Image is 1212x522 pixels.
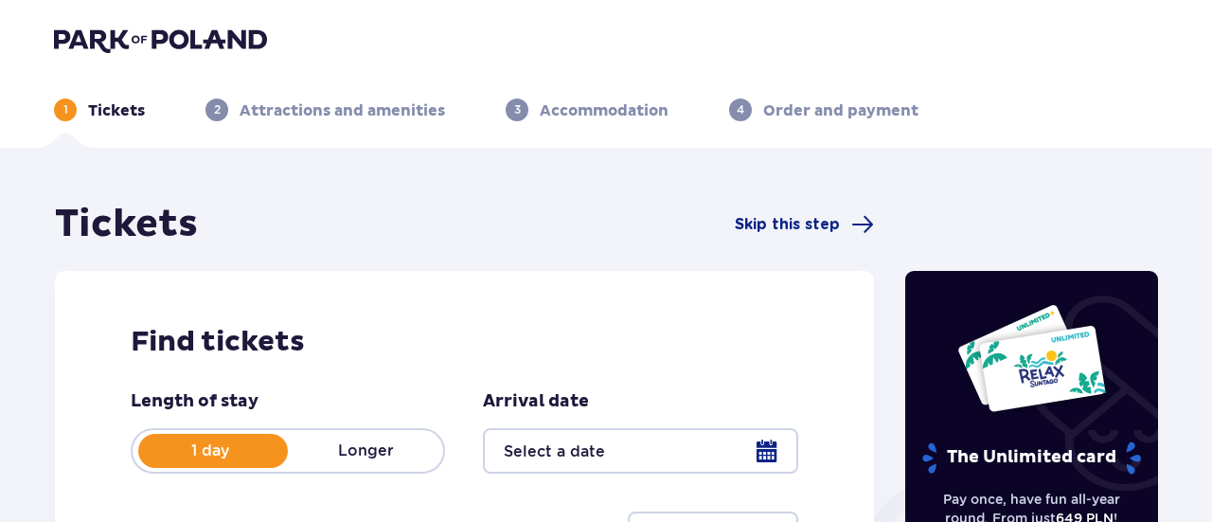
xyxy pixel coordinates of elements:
p: 4 [737,101,744,118]
h2: Find tickets [131,324,798,360]
p: 1 day [133,441,288,461]
p: Arrival date [483,390,589,413]
p: Tickets [88,100,145,121]
p: Accommodation [540,100,668,121]
p: Attractions and amenities [240,100,445,121]
h1: Tickets [55,201,198,248]
p: The Unlimited card [920,441,1143,475]
p: Order and payment [763,100,918,121]
p: 3 [514,101,521,118]
span: Skip this step [735,214,840,235]
p: 1 [63,101,68,118]
a: Skip this step [735,213,874,236]
img: Park of Poland logo [54,27,267,53]
p: Longer [288,441,443,461]
p: 2 [214,101,221,118]
p: Length of stay [131,390,258,413]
